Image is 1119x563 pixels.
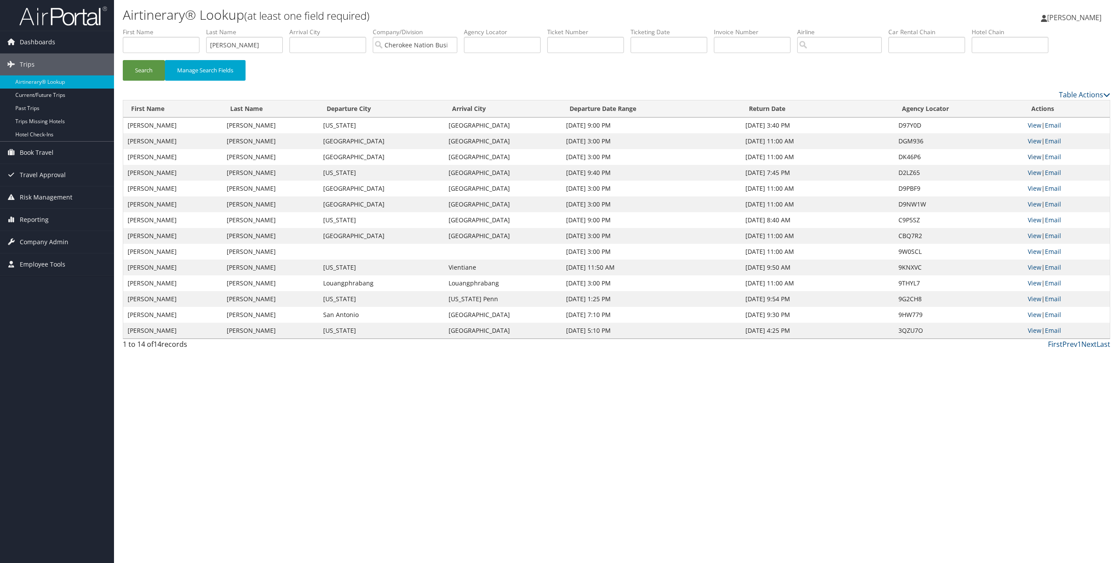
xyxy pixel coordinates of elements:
[206,28,289,36] label: Last Name
[894,307,1023,323] td: 9HW779
[123,196,222,212] td: [PERSON_NAME]
[1028,263,1041,271] a: View
[1023,196,1110,212] td: |
[741,244,894,260] td: [DATE] 11:00 AM
[1045,247,1061,256] a: Email
[20,209,49,231] span: Reporting
[1023,165,1110,181] td: |
[222,307,319,323] td: [PERSON_NAME]
[123,181,222,196] td: [PERSON_NAME]
[1028,184,1041,192] a: View
[741,323,894,339] td: [DATE] 4:25 PM
[1045,310,1061,319] a: Email
[894,244,1023,260] td: 9W0SCL
[222,100,319,118] th: Last Name: activate to sort column ascending
[1023,133,1110,149] td: |
[1023,307,1110,323] td: |
[1045,232,1061,240] a: Email
[547,28,631,36] label: Ticket Number
[123,291,222,307] td: [PERSON_NAME]
[319,165,444,181] td: [US_STATE]
[894,228,1023,244] td: CBQ7R2
[319,228,444,244] td: [GEOGRAPHIC_DATA]
[1028,153,1041,161] a: View
[562,291,741,307] td: [DATE] 1:25 PM
[319,118,444,133] td: [US_STATE]
[1023,323,1110,339] td: |
[1028,168,1041,177] a: View
[444,323,562,339] td: [GEOGRAPHIC_DATA]
[319,181,444,196] td: [GEOGRAPHIC_DATA]
[1023,100,1110,118] th: Actions
[1023,244,1110,260] td: |
[373,28,464,36] label: Company/Division
[319,149,444,165] td: [GEOGRAPHIC_DATA]
[1045,295,1061,303] a: Email
[444,181,562,196] td: [GEOGRAPHIC_DATA]
[894,118,1023,133] td: D97Y0D
[741,133,894,149] td: [DATE] 11:00 AM
[1028,279,1041,287] a: View
[222,244,319,260] td: [PERSON_NAME]
[123,260,222,275] td: [PERSON_NAME]
[123,118,222,133] td: [PERSON_NAME]
[123,60,165,81] button: Search
[319,196,444,212] td: [GEOGRAPHIC_DATA]
[562,228,741,244] td: [DATE] 3:00 PM
[222,149,319,165] td: [PERSON_NAME]
[562,165,741,181] td: [DATE] 9:40 PM
[894,291,1023,307] td: 9G2CH8
[972,28,1055,36] label: Hotel Chain
[1045,153,1061,161] a: Email
[1023,212,1110,228] td: |
[222,260,319,275] td: [PERSON_NAME]
[444,165,562,181] td: [GEOGRAPHIC_DATA]
[1028,232,1041,240] a: View
[894,275,1023,291] td: 9THYL7
[1023,149,1110,165] td: |
[319,275,444,291] td: Louangphrabang
[222,291,319,307] td: [PERSON_NAME]
[123,149,222,165] td: [PERSON_NAME]
[894,149,1023,165] td: DK46P6
[562,181,741,196] td: [DATE] 3:00 PM
[741,291,894,307] td: [DATE] 9:54 PM
[1045,279,1061,287] a: Email
[123,212,222,228] td: [PERSON_NAME]
[1045,216,1061,224] a: Email
[1028,326,1041,335] a: View
[20,231,68,253] span: Company Admin
[444,118,562,133] td: [GEOGRAPHIC_DATA]
[123,100,222,118] th: First Name: activate to sort column ascending
[319,212,444,228] td: [US_STATE]
[20,253,65,275] span: Employee Tools
[797,28,888,36] label: Airline
[562,244,741,260] td: [DATE] 3:00 PM
[319,133,444,149] td: [GEOGRAPHIC_DATA]
[1028,310,1041,319] a: View
[741,228,894,244] td: [DATE] 11:00 AM
[153,339,161,349] span: 14
[1023,228,1110,244] td: |
[244,8,370,23] small: (at least one field required)
[19,6,107,26] img: airportal-logo.png
[562,118,741,133] td: [DATE] 9:00 PM
[1023,181,1110,196] td: |
[1047,13,1101,22] span: [PERSON_NAME]
[123,6,781,24] h1: Airtinerary® Lookup
[741,212,894,228] td: [DATE] 8:40 AM
[444,260,562,275] td: Vientiane
[741,307,894,323] td: [DATE] 9:30 PM
[1028,121,1041,129] a: View
[319,100,444,118] th: Departure City: activate to sort column ascending
[741,196,894,212] td: [DATE] 11:00 AM
[1028,247,1041,256] a: View
[741,165,894,181] td: [DATE] 7:45 PM
[123,307,222,323] td: [PERSON_NAME]
[123,228,222,244] td: [PERSON_NAME]
[20,164,66,186] span: Travel Approval
[562,196,741,212] td: [DATE] 3:00 PM
[222,133,319,149] td: [PERSON_NAME]
[165,60,246,81] button: Manage Search Fields
[1028,137,1041,145] a: View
